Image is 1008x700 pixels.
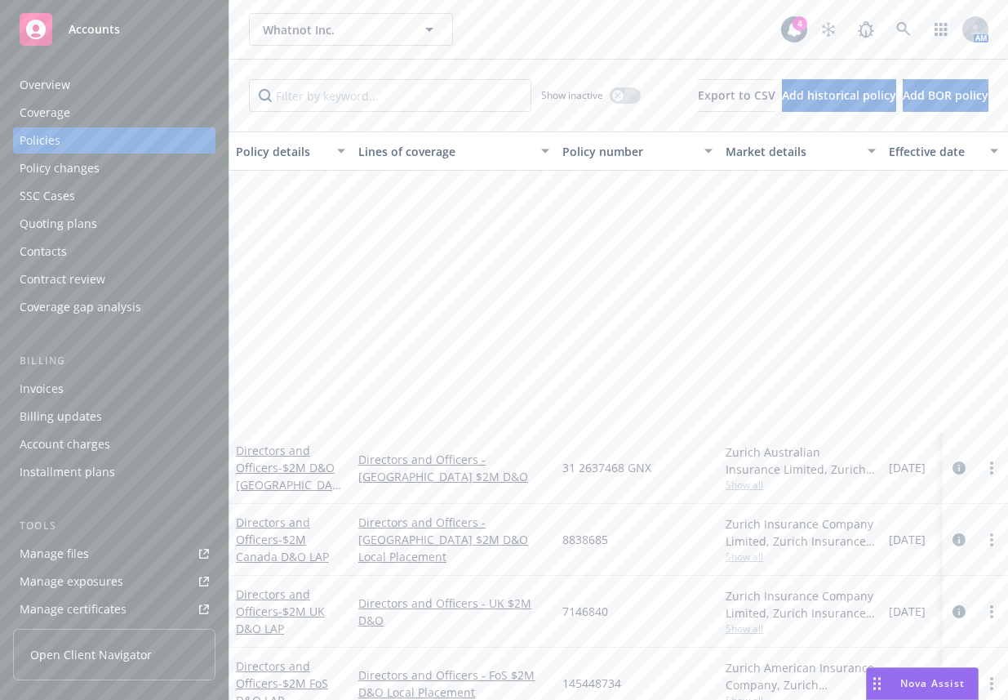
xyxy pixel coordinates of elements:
[13,155,215,181] a: Policy changes
[726,659,876,693] div: Zurich American Insurance Company, Zurich Insurance Group
[982,458,1001,478] a: more
[13,100,215,126] a: Coverage
[358,143,531,160] div: Lines of coverage
[726,143,858,160] div: Market details
[20,127,60,154] div: Policies
[866,667,979,700] button: Nova Assist
[562,459,651,476] span: 31 2637468 GNX
[13,294,215,320] a: Coverage gap analysis
[13,183,215,209] a: SSC Cases
[982,674,1001,693] a: more
[698,87,775,103] span: Export to CSV
[13,211,215,237] a: Quoting plans
[13,7,215,52] a: Accounts
[20,239,67,265] div: Contacts
[882,132,1005,171] button: Effective date
[20,431,110,457] div: Account charges
[889,459,926,476] span: [DATE]
[793,16,807,31] div: 4
[850,13,882,46] a: Report a Bug
[949,602,969,622] a: circleInformation
[726,587,876,622] div: Zurich Insurance Company Limited, Zurich Insurance Group
[562,143,695,160] div: Policy number
[20,155,100,181] div: Policy changes
[20,211,97,237] div: Quoting plans
[562,675,621,692] span: 145448734
[782,87,896,103] span: Add historical policy
[236,586,325,636] a: Directors and Officers
[69,23,120,36] span: Accounts
[13,353,215,369] div: Billing
[726,622,876,635] span: Show all
[812,13,845,46] a: Stop snowing
[13,127,215,154] a: Policies
[13,596,215,622] a: Manage certificates
[726,478,876,492] span: Show all
[20,266,105,292] div: Contract review
[20,541,89,567] div: Manage files
[556,132,719,171] button: Policy number
[13,239,215,265] a: Contacts
[20,100,70,126] div: Coverage
[982,530,1001,550] a: more
[698,79,775,112] button: Export to CSV
[867,668,887,699] div: Drag to move
[949,458,969,478] a: circleInformation
[887,13,920,46] a: Search
[20,404,102,430] div: Billing updates
[562,531,608,548] span: 8838685
[889,531,926,548] span: [DATE]
[236,604,325,636] span: - $2M UK D&O LAP
[236,460,341,510] span: - $2M D&O [GEOGRAPHIC_DATA] LAP
[20,596,127,622] div: Manage certificates
[20,376,64,402] div: Invoices
[982,602,1001,622] a: more
[782,79,896,112] button: Add historical policy
[358,451,549,485] a: Directors and Officers - [GEOGRAPHIC_DATA] $2M D&O
[13,459,215,485] a: Installment plans
[719,132,882,171] button: Market details
[903,87,988,103] span: Add BOR policy
[726,550,876,564] span: Show all
[20,459,115,485] div: Installment plans
[13,376,215,402] a: Invoices
[726,515,876,550] div: Zurich Insurance Company Limited, Zurich Insurance Group, Hub International Limited
[236,532,329,564] span: - $2M Canada D&O LAP
[13,431,215,457] a: Account charges
[358,595,549,629] a: Directors and Officers - UK $2M D&O
[562,603,608,620] span: 7146840
[20,568,123,595] div: Manage exposures
[30,646,152,663] span: Open Client Navigator
[13,266,215,292] a: Contract review
[903,79,988,112] button: Add BOR policy
[949,530,969,550] a: circleInformation
[236,143,327,160] div: Policy details
[900,676,965,690] span: Nova Assist
[541,88,603,102] span: Show inactive
[20,72,70,98] div: Overview
[249,13,453,46] button: Whatnot Inc.
[352,132,556,171] button: Lines of coverage
[13,568,215,595] a: Manage exposures
[13,518,215,534] div: Tools
[889,603,926,620] span: [DATE]
[20,294,141,320] div: Coverage gap analysis
[13,404,215,430] a: Billing updates
[889,143,980,160] div: Effective date
[20,183,75,209] div: SSC Cases
[13,541,215,567] a: Manage files
[13,72,215,98] a: Overview
[229,132,352,171] button: Policy details
[925,13,957,46] a: Switch app
[263,21,404,38] span: Whatnot Inc.
[726,444,876,478] div: Zurich Australian Insurance Limited, Zurich Insurance Group
[236,515,329,564] a: Directors and Officers
[249,79,531,112] input: Filter by keyword...
[358,514,549,565] a: Directors and Officers - [GEOGRAPHIC_DATA] $2M D&O Local Placement
[236,443,339,510] a: Directors and Officers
